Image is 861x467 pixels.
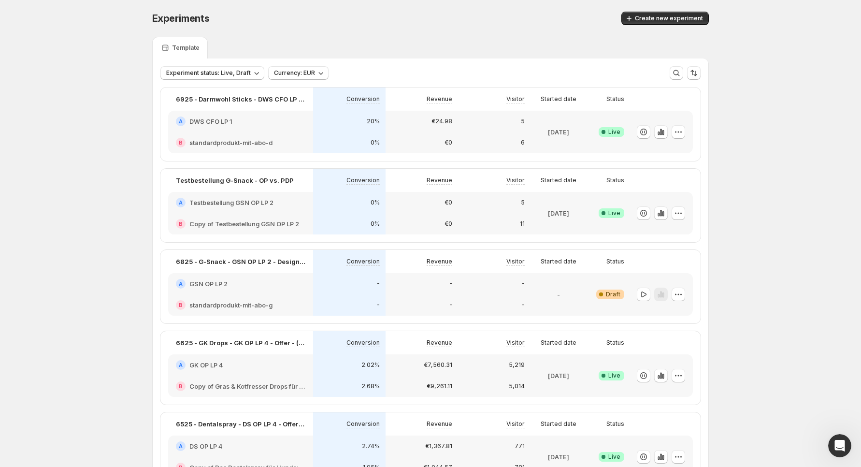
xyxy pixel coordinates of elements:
[179,281,183,287] h2: A
[371,139,380,146] p: 0%
[608,453,620,461] span: Live
[828,434,851,457] iframe: Intercom live chat
[346,176,380,184] p: Conversion
[427,258,452,265] p: Revenue
[548,452,569,462] p: [DATE]
[172,44,200,52] p: Template
[101,146,129,156] div: • 9h ago
[189,360,223,370] h2: GK OP LP 4
[606,339,624,347] p: Status
[189,219,299,229] h2: Copy of Testbestellung GSN OP LP 2
[361,382,380,390] p: 2.68%
[367,117,380,125] p: 20%
[37,326,59,333] span: Home
[506,258,525,265] p: Visitor
[129,326,162,333] span: Messages
[520,220,525,228] p: 11
[606,420,624,428] p: Status
[541,339,576,347] p: Started date
[635,15,703,22] span: Create new experiment
[449,301,452,309] p: -
[10,128,183,164] div: Profile image for AntonyB Variant 99,90[PERSON_NAME]•9h ago
[176,419,305,429] p: 6525 - Dentalspray - DS OP LP 4 - Offer - (1,3,6) vs. (1,3 für 2,6)
[427,176,452,184] p: Revenue
[268,66,329,80] button: Currency: EUR
[687,66,701,80] button: Sort the results
[377,280,380,288] p: -
[548,371,569,380] p: [DATE]
[509,361,525,369] p: 5,219
[424,361,452,369] p: €7,560.31
[541,176,576,184] p: Started date
[608,372,620,379] span: Live
[427,339,452,347] p: Revenue
[179,140,183,146] h2: B
[427,382,452,390] p: €9,261.11
[521,139,525,146] p: 6
[189,279,228,289] h2: GSN OP LP 2
[189,300,273,310] h2: standardprodukt-mit-abo-g
[43,146,99,156] div: [PERSON_NAME]
[606,95,624,103] p: Status
[179,443,183,449] h2: A
[152,13,210,24] span: Experiments
[179,221,183,227] h2: B
[166,69,251,77] span: Experiment status: Live, Draft
[515,442,525,450] p: 771
[608,128,620,136] span: Live
[20,122,173,132] div: Recent message
[445,199,452,206] p: €0
[445,220,452,228] p: €0
[425,442,452,450] p: €1,367.81
[346,420,380,428] p: Conversion
[176,94,305,104] p: 6925 - Darmwohl Sticks - DWS CFO LP 1 - Offer - CFO vs. Standard
[189,381,305,391] h2: Copy of Gras & Kotfresser Drops für Hunde: Jetzt Neukunden Deal sichern!-v1
[189,138,273,147] h2: standardprodukt-mit-abo-d
[521,117,525,125] p: 5
[160,66,264,80] button: Experiment status: Live, Draft
[19,69,174,85] p: Hi Artjom 👋
[548,127,569,137] p: [DATE]
[521,199,525,206] p: 5
[179,302,183,308] h2: B
[346,339,380,347] p: Conversion
[608,209,620,217] span: Live
[346,95,380,103] p: Conversion
[19,15,39,35] img: Profile image for Antony
[176,257,305,266] p: 6825 - G-Snack - GSN OP LP 2 - Design - OP 2 vs. PDP
[43,137,95,145] span: B Variant 99,90
[179,362,183,368] h2: A
[377,301,380,309] p: -
[522,301,525,309] p: -
[509,382,525,390] p: 5,014
[548,208,569,218] p: [DATE]
[176,175,294,185] p: Testbestellung G-Snack - OP vs. PDP
[427,420,452,428] p: Revenue
[557,290,560,299] p: -
[541,258,576,265] p: Started date
[19,85,174,102] p: How can we help?
[346,258,380,265] p: Conversion
[361,361,380,369] p: 2.02%
[20,136,39,156] img: Profile image for Antony
[606,176,624,184] p: Status
[189,198,273,207] h2: Testbestellung GSN OP LP 2
[166,15,184,33] div: Close
[522,280,525,288] p: -
[371,220,380,228] p: 0%
[97,302,193,340] button: Messages
[362,442,380,450] p: 2.74%
[431,117,452,125] p: €24.98
[606,291,620,298] span: Draft
[427,95,452,103] p: Revenue
[541,420,576,428] p: Started date
[621,12,709,25] button: Create new experiment
[506,339,525,347] p: Visitor
[371,199,380,206] p: 0%
[179,383,183,389] h2: B
[176,338,305,348] p: 6625 - GK Drops - GK OP LP 4 - Offer - (1,3,6) vs. (1,3 für 2,6)
[445,139,452,146] p: €0
[179,118,183,124] h2: A
[506,95,525,103] p: Visitor
[541,95,576,103] p: Started date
